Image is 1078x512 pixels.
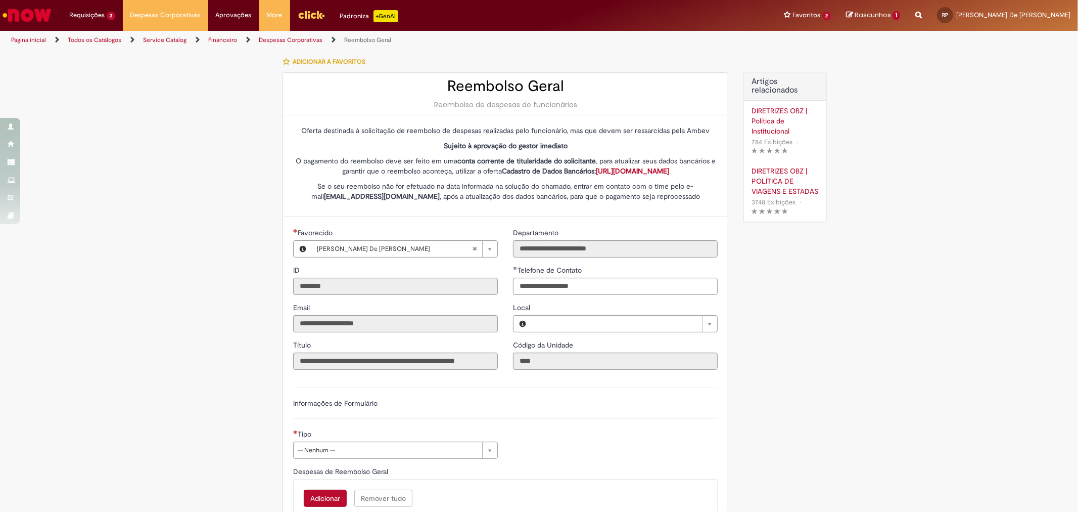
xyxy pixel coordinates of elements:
span: 784 Exibições [752,138,792,146]
a: [PERSON_NAME] De [PERSON_NAME]Limpar campo Favorecido [312,241,497,257]
label: Somente leitura - Código da Unidade [513,340,575,350]
a: Página inicial [11,36,46,44]
label: Somente leitura - Departamento [513,228,560,238]
label: Informações de Formulário [293,399,378,408]
span: -- Nenhum -- [298,442,477,458]
span: Obrigatório Preenchido [513,266,518,270]
button: Add a row for Despesas de Reembolso Geral [304,490,347,507]
span: [PERSON_NAME] De [PERSON_NAME] [956,11,1070,19]
a: Todos os Catálogos [68,36,121,44]
span: Somente leitura - Email [293,303,312,312]
span: More [267,10,283,20]
img: ServiceNow [1,5,53,25]
p: +GenAi [373,10,398,22]
span: [PERSON_NAME] De [PERSON_NAME] [317,241,472,257]
button: Adicionar a Favoritos [283,51,371,72]
a: Reembolso Geral [344,36,391,44]
span: Local [513,303,532,312]
label: Somente leitura - ID [293,265,302,275]
a: Financeiro [208,36,237,44]
input: ID [293,278,498,295]
span: Despesas Corporativas [130,10,201,20]
a: Rascunhos [846,11,900,20]
span: • [798,195,804,209]
input: Título [293,353,498,370]
h2: Reembolso Geral [293,78,718,95]
a: [URL][DOMAIN_NAME] [596,166,669,176]
div: Reembolso de despesas de funcionários [293,100,718,110]
span: Aprovações [216,10,252,20]
span: Telefone de Contato [518,266,584,275]
div: Padroniza [340,10,398,22]
span: Somente leitura - Título [293,340,313,350]
span: Adicionar a Favoritos [293,58,365,66]
a: Limpar campo Local [532,316,717,332]
span: Tipo [298,430,313,439]
span: Somente leitura - Departamento [513,228,560,237]
a: Service Catalog [143,36,186,44]
span: Despesas de Reembolso Geral [293,467,390,476]
span: • [794,135,801,149]
p: Oferta destinada à solicitação de reembolso de despesas realizadas pelo funcionário, mas que deve... [293,125,718,136]
span: 1 [893,11,900,20]
span: Necessários - Favorecido [298,228,335,237]
span: Somente leitura - Código da Unidade [513,340,575,350]
input: Telefone de Contato [513,278,718,295]
img: click_logo_yellow_360x200.png [298,7,325,22]
input: Email [293,315,498,332]
ul: Trilhas de página [8,31,711,50]
p: O pagamento do reembolso deve ser feito em uma , para atualizar seus dados bancários e garantir q... [293,156,718,176]
label: Somente leitura - Título [293,340,313,350]
p: Se o seu reembolso não for efetuado na data informada na solução do chamado, entrar em contato co... [293,181,718,201]
button: Favorecido, Visualizar este registro Rafaela De Jesus Pereira [294,241,312,257]
button: Local, Visualizar este registro [513,316,532,332]
a: Despesas Corporativas [259,36,322,44]
span: 3 [107,12,115,20]
span: RP [942,12,948,18]
strong: Cadastro de Dados Bancários: [502,166,669,176]
label: Somente leitura - Email [293,303,312,313]
strong: Sujeito à aprovação do gestor imediato [444,141,568,150]
input: Departamento [513,240,718,258]
a: DIRETRIZES OBZ | POLÍTICA DE VIAGENS E ESTADAS [752,166,819,196]
strong: [EMAIL_ADDRESS][DOMAIN_NAME] [324,192,440,201]
span: 3748 Exibições [752,198,795,206]
span: Rascunhos [855,10,891,20]
h3: Artigos relacionados [752,77,819,95]
span: Obrigatório Preenchido [293,229,298,233]
span: 2 [823,12,831,20]
span: Necessários [293,430,298,434]
input: Código da Unidade [513,353,718,370]
strong: conta corrente de titularidade do solicitante [457,156,596,165]
a: DIRETRIZES OBZ | Política de Institucional [752,106,819,136]
span: Favoritos [793,10,821,20]
abbr: Limpar campo Favorecido [467,241,482,257]
span: Requisições [69,10,105,20]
